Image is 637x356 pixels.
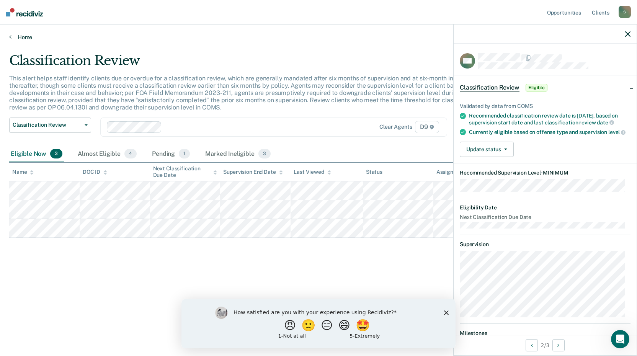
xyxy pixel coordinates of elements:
[460,103,630,109] div: Validated by data from COMS
[454,335,637,355] div: 2 / 3
[469,113,630,126] div: Recommended classification review date is [DATE], based on supervision start date and last classi...
[83,169,107,175] div: DOC ID
[460,241,630,248] dt: Supervision
[608,129,626,135] span: level
[611,330,629,348] iframe: Intercom live chat
[179,149,190,159] span: 1
[181,299,456,348] iframe: Survey by Kim from Recidiviz
[258,149,271,159] span: 3
[541,170,543,176] span: •
[460,142,514,157] button: Update status
[379,124,412,130] div: Clear agents
[150,146,191,163] div: Pending
[454,75,637,100] div: Classification ReviewEligible
[415,121,439,133] span: D9
[6,8,43,16] img: Recidiviz
[460,214,630,220] dt: Next Classification Due Date
[9,34,628,41] a: Home
[76,146,138,163] div: Almost Eligible
[124,149,137,159] span: 4
[619,6,631,18] div: S
[13,122,82,128] span: Classification Review
[12,169,34,175] div: Name
[526,339,538,351] button: Previous Opportunity
[436,169,472,175] div: Assigned to
[460,330,630,336] dt: Milestones
[597,119,614,126] span: date
[460,84,519,91] span: Classification Review
[366,169,382,175] div: Status
[153,165,217,178] div: Next Classification Due Date
[223,169,283,175] div: Supervision End Date
[294,169,331,175] div: Last Viewed
[204,146,272,163] div: Marked Ineligible
[460,170,630,176] dt: Recommended Supervision Level MINIMUM
[9,75,479,111] p: This alert helps staff identify clients due or overdue for a classification review, which are gen...
[9,53,487,75] div: Classification Review
[552,339,565,351] button: Next Opportunity
[469,129,630,136] div: Currently eligible based on offense type and supervision
[9,146,64,163] div: Eligible Now
[460,204,630,211] dt: Eligibility Date
[526,84,547,91] span: Eligible
[50,149,62,159] span: 3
